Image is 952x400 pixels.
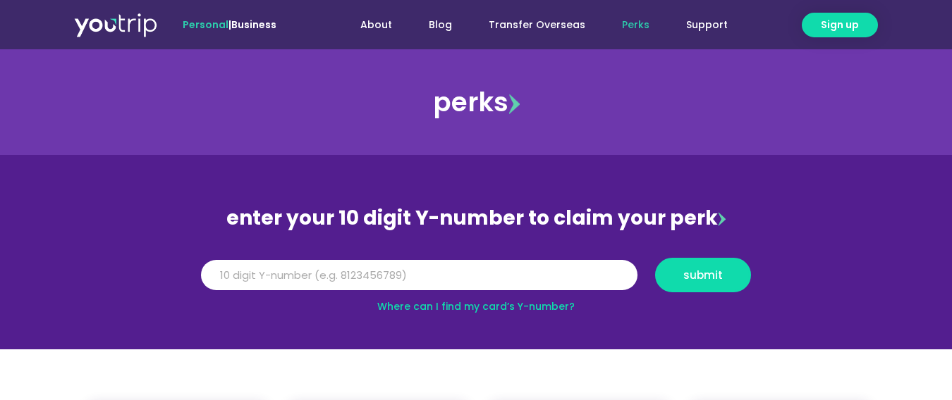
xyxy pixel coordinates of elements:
[683,270,723,280] span: submit
[802,13,878,37] a: Sign up
[194,200,758,237] div: enter your 10 digit Y-number to claim your perk
[604,12,668,38] a: Perks
[655,258,751,292] button: submit
[377,299,575,313] a: Where can I find my card’s Y-number?
[183,18,228,32] span: Personal
[821,18,859,32] span: Sign up
[410,12,470,38] a: Blog
[201,258,751,303] form: Y Number
[342,12,410,38] a: About
[231,18,276,32] a: Business
[470,12,604,38] a: Transfer Overseas
[201,260,637,291] input: 10 digit Y-number (e.g. 8123456789)
[315,12,746,38] nav: Menu
[183,18,276,32] span: |
[668,12,746,38] a: Support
